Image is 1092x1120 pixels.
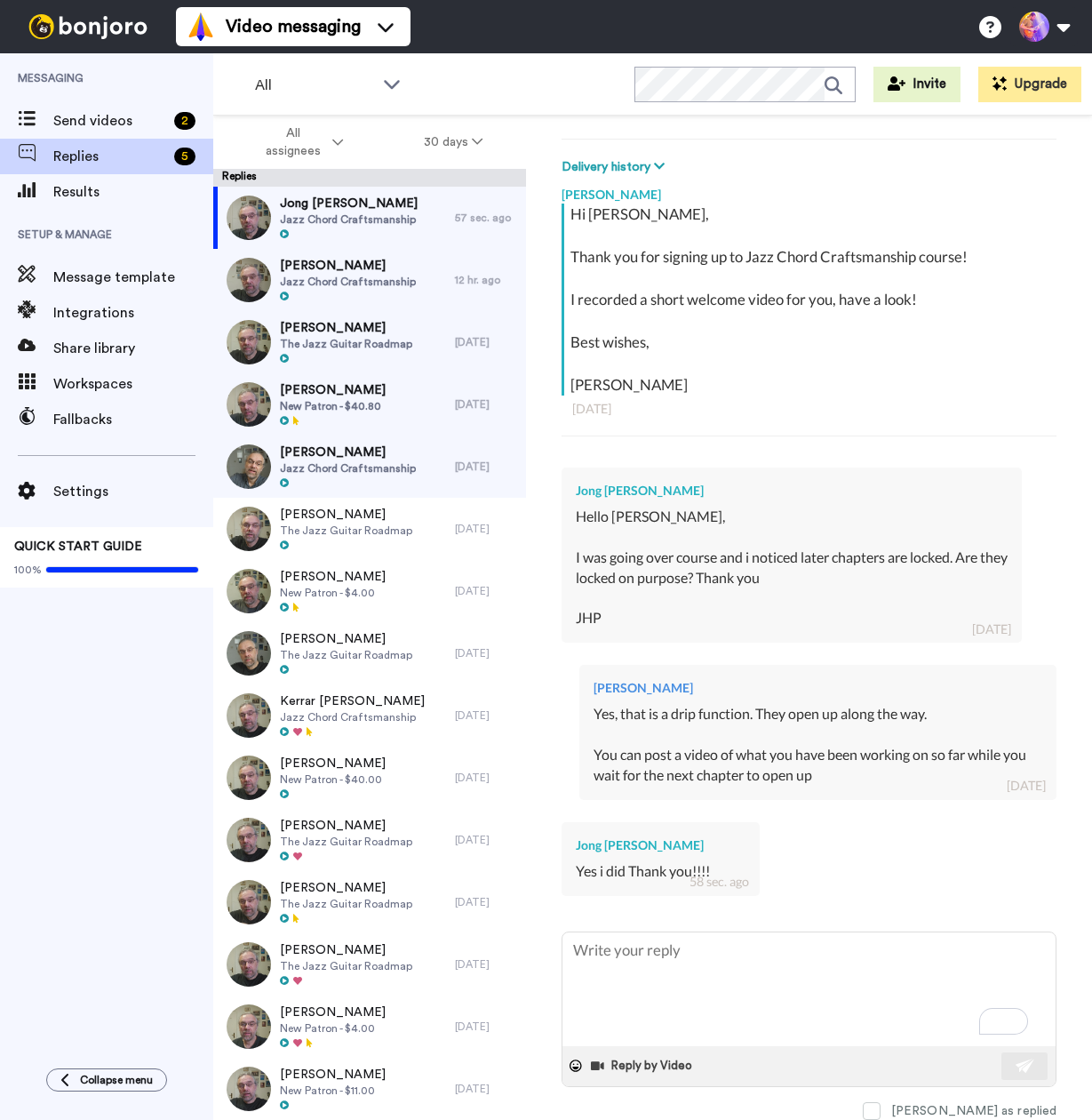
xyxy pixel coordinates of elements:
[227,444,271,489] img: 03a30d6a-4cbe-457f-9876-41c432f16af2-thumb.jpg
[213,498,526,560] a: [PERSON_NAME]The Jazz Guitar Roadmap[DATE]
[455,397,517,412] div: [DATE]
[594,704,1042,785] div: Yes, that is a drip function. They open up along the way. You can post a video of what you have b...
[213,373,526,436] a: [PERSON_NAME]New Patron - $40.80[DATE]
[280,835,412,849] span: The Jazz Guitar Roadmap
[280,1066,386,1084] span: [PERSON_NAME]
[280,941,412,959] span: [PERSON_NAME]
[53,267,213,288] span: Message template
[572,400,1046,418] div: [DATE]
[227,196,271,240] img: d31fe5e8-53d0-496b-b632-3ae35e94fa0e-thumb.jpg
[280,772,386,787] span: New Patron - $40.00
[455,1082,517,1096] div: [DATE]
[280,461,416,476] span: Jazz Chord Craftsmanship
[53,110,167,132] span: Send videos
[455,335,517,349] div: [DATE]
[21,14,155,39] img: bj-logo-header-white.svg
[213,622,526,684] a: [PERSON_NAME]The Jazz Guitar Roadmap[DATE]
[384,126,523,158] button: 30 days
[213,249,526,311] a: [PERSON_NAME]Jazz Chord Craftsmanship12 hr. ago
[53,302,213,324] span: Integrations
[280,275,416,289] span: Jazz Chord Craftsmanship
[576,482,1008,500] div: Jong [PERSON_NAME]
[1016,1059,1035,1073] img: send-white.svg
[227,507,271,551] img: f4249432-1ed5-4540-b33e-f6e19e988321-thumb.jpg
[455,646,517,660] div: [DATE]
[589,1052,697,1079] button: Reply by Video
[227,382,271,427] img: 1b26c039-693c-4da3-b3b7-7ccfb8e81d4d-thumb.jpg
[213,311,526,373] a: [PERSON_NAME]The Jazz Guitar Roadmap[DATE]
[280,692,425,710] span: Kerrar [PERSON_NAME]
[227,756,271,800] img: 8fd8bd36-5747-44eb-9d39-94b8f2e3dc37-thumb.jpg
[213,871,526,933] a: [PERSON_NAME]The Jazz Guitar Roadmap[DATE]
[80,1073,153,1087] span: Collapse menu
[280,195,418,212] span: Jong [PERSON_NAME]
[280,897,412,911] span: The Jazz Guitar Roadmap
[562,932,1056,1046] textarea: To enrich screen reader interactions, please activate Accessibility in Grammarly extension settings
[227,693,271,738] img: d54efac9-8aab-475b-9337-14b03c8c85c2-thumb.jpg
[873,67,960,102] button: Invite
[891,1102,1056,1120] div: [PERSON_NAME] as replied
[227,258,271,302] img: b88d46f1-3b67-433b-8021-ca81509ddce1-thumb.jpg
[455,708,517,723] div: [DATE]
[227,818,271,862] img: 18889f28-38b8-49a2-86c2-90fb9e243065-thumb.jpg
[570,204,1052,396] div: Hi [PERSON_NAME], Thank you for signing up to Jazz Chord Craftsmanship course! I recorded a short...
[455,460,517,474] div: [DATE]
[280,586,386,600] span: New Patron - $4.00
[213,747,526,809] a: [PERSON_NAME]New Patron - $40.00[DATE]
[562,157,670,177] button: Delivery history
[280,710,425,724] span: Jazz Chord Craftsmanship
[227,631,271,676] img: c4c75e11-da6c-4b9f-8ca4-f5707b48adc4-thumb.jpg
[280,257,416,275] span: [PERSON_NAME]
[53,373,213,395] span: Workspaces
[280,506,412,524] span: [PERSON_NAME]
[255,75,374,96] span: All
[280,1021,386,1036] span: New Patron - $4.00
[53,338,213,359] span: Share library
[455,895,517,909] div: [DATE]
[174,148,195,165] div: 5
[972,620,1011,638] div: [DATE]
[53,146,167,167] span: Replies
[217,117,384,167] button: All assignees
[280,212,418,227] span: Jazz Chord Craftsmanship
[280,1084,386,1098] span: New Patron - $11.00
[978,67,1081,102] button: Upgrade
[280,879,412,897] span: [PERSON_NAME]
[280,444,416,461] span: [PERSON_NAME]
[187,12,215,41] img: vm-color.svg
[280,568,386,586] span: [PERSON_NAME]
[257,124,329,160] span: All assignees
[53,409,213,430] span: Fallbacks
[280,959,412,973] span: The Jazz Guitar Roadmap
[14,540,142,553] span: QUICK START GUIDE
[46,1068,167,1092] button: Collapse menu
[213,436,526,498] a: [PERSON_NAME]Jazz Chord Craftsmanship[DATE]
[227,320,271,364] img: c0433d4f-c226-46c9-9400-37d1203d8b2e-thumb.jpg
[594,679,1042,697] div: [PERSON_NAME]
[455,273,517,287] div: 12 hr. ago
[227,880,271,924] img: 88d130c7-d204-445b-b9d6-050bea529de3-thumb.jpg
[213,809,526,871] a: [PERSON_NAME]The Jazz Guitar Roadmap[DATE]
[455,833,517,847] div: [DATE]
[689,873,749,891] div: 58 sec. ago
[226,14,361,39] span: Video messaging
[280,381,386,399] span: [PERSON_NAME]
[280,319,412,337] span: [PERSON_NAME]
[213,996,526,1058] a: [PERSON_NAME]New Patron - $4.00[DATE]
[53,181,213,203] span: Results
[213,1058,526,1120] a: [PERSON_NAME]New Patron - $11.00[DATE]
[213,933,526,996] a: [PERSON_NAME]The Jazz Guitar Roadmap[DATE]
[227,942,271,987] img: 1a9ea2f7-48c5-45e1-90b9-ae1e4e9004f0-thumb.jpg
[227,569,271,613] img: ee77b85b-531a-4a2b-ad6c-dbfdad5088b8-thumb.jpg
[455,771,517,785] div: [DATE]
[213,169,526,187] div: Replies
[213,187,526,249] a: Jong [PERSON_NAME]Jazz Chord Craftsmanship57 sec. ago
[576,836,745,854] div: Jong [PERSON_NAME]
[280,1004,386,1021] span: [PERSON_NAME]
[280,337,412,351] span: The Jazz Guitar Roadmap
[213,560,526,622] a: [PERSON_NAME]New Patron - $4.00[DATE]
[280,817,412,835] span: [PERSON_NAME]
[455,522,517,536] div: [DATE]
[280,648,412,662] span: The Jazz Guitar Roadmap
[576,507,1008,628] div: Hello [PERSON_NAME], I was going over course and i noticed later chapters are locked. Are they lo...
